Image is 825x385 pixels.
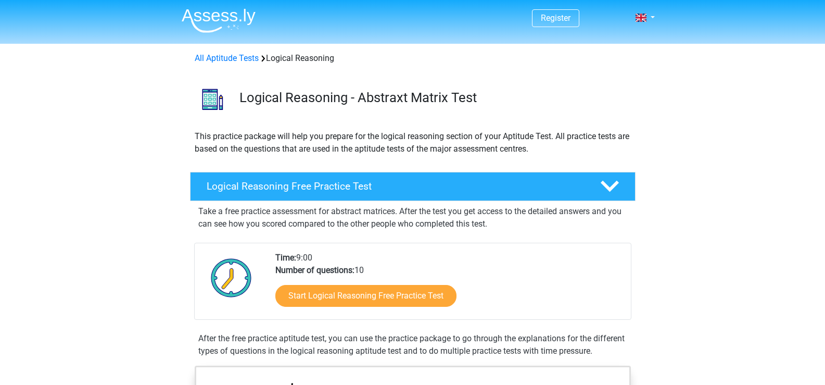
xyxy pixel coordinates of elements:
img: logical reasoning [191,77,235,121]
a: Register [541,13,570,23]
img: Clock [205,252,258,304]
h4: Logical Reasoning Free Practice Test [207,180,583,192]
b: Time: [275,253,296,263]
h3: Logical Reasoning - Abstraxt Matrix Test [239,90,627,106]
a: All Aptitude Tests [195,53,259,63]
div: After the free practice aptitude test, you can use the practice package to go through the explana... [194,332,631,357]
b: Number of questions: [275,265,354,275]
a: Logical Reasoning Free Practice Test [186,172,640,201]
p: Take a free practice assessment for abstract matrices. After the test you get access to the detai... [198,205,627,230]
p: This practice package will help you prepare for the logical reasoning section of your Aptitude Te... [195,130,631,155]
div: 9:00 10 [268,252,630,319]
img: Assessly [182,8,256,33]
a: Start Logical Reasoning Free Practice Test [275,285,456,307]
div: Logical Reasoning [191,52,635,65]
